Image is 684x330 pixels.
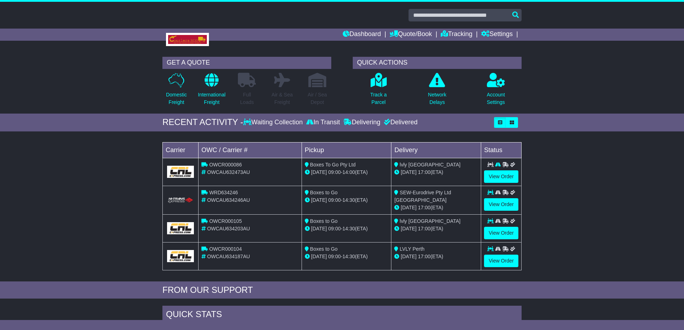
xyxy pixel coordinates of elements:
span: 14:00 [342,169,355,175]
img: HiTrans.png [167,197,194,204]
div: (ETA) [394,169,478,176]
span: 09:00 [328,169,341,175]
span: OWCAU634187AU [207,254,250,259]
span: OWCAU634203AU [207,226,250,231]
span: [DATE] [401,169,416,175]
span: 09:00 [328,254,341,259]
div: Waiting Collection [243,119,304,126]
span: SEW-Eurodrive Pty Ltd [GEOGRAPHIC_DATA] [394,190,451,203]
span: Boxes to Go [310,246,338,252]
div: (ETA) [394,253,478,260]
span: [DATE] [311,254,327,259]
p: Domestic Freight [166,91,187,106]
a: AccountSettings [487,72,505,110]
p: Account Settings [487,91,505,106]
a: Tracking [441,29,472,41]
span: [DATE] [401,205,416,210]
p: Full Loads [238,91,256,106]
p: Air / Sea Depot [308,91,327,106]
span: Boxes to Go [310,190,338,195]
div: QUICK ACTIONS [353,57,522,69]
span: [DATE] [311,197,327,203]
a: InternationalFreight [197,72,226,110]
a: Dashboard [343,29,381,41]
div: (ETA) [394,225,478,232]
span: OWCR000105 [209,218,242,224]
span: 17:00 [418,169,430,175]
span: Boxes to Go [310,218,338,224]
span: 14:30 [342,197,355,203]
td: OWC / Carrier # [199,142,302,158]
span: LVLY Perth [400,246,424,252]
div: Quick Stats [162,306,522,325]
span: [DATE] [401,226,416,231]
a: View Order [484,227,518,239]
span: lvly [GEOGRAPHIC_DATA] [400,162,460,167]
span: [DATE] [311,169,327,175]
span: OWCAU632473AU [207,169,250,175]
span: [DATE] [401,254,416,259]
div: FROM OUR SUPPORT [162,285,522,295]
a: Track aParcel [370,72,387,110]
span: Boxes To Go Pty Ltd [310,162,356,167]
span: 09:00 [328,197,341,203]
span: 17:00 [418,254,430,259]
span: WRD634246 [209,190,238,195]
span: 17:00 [418,226,430,231]
td: Carrier [163,142,199,158]
span: OWCAU634246AU [207,197,250,203]
div: GET A QUOTE [162,57,331,69]
div: Delivering [342,119,382,126]
span: OWCR000086 [209,162,242,167]
div: Delivered [382,119,417,126]
div: In Transit [304,119,342,126]
p: Track a Parcel [370,91,387,106]
a: View Order [484,255,518,267]
img: GetCarrierServiceLogo [167,166,194,178]
img: GetCarrierServiceLogo [167,222,194,234]
span: 14:30 [342,254,355,259]
td: Pickup [302,142,391,158]
span: 17:00 [418,205,430,210]
div: RECENT ACTIVITY - [162,117,243,127]
a: View Order [484,198,518,211]
div: - (ETA) [305,196,389,204]
div: - (ETA) [305,225,389,232]
img: GetCarrierServiceLogo [167,250,194,262]
a: View Order [484,170,518,183]
div: - (ETA) [305,169,389,176]
a: Settings [481,29,513,41]
span: lvly [GEOGRAPHIC_DATA] [400,218,460,224]
td: Delivery [391,142,481,158]
a: Quote/Book [390,29,432,41]
div: - (ETA) [305,253,389,260]
span: OWCR000104 [209,246,242,252]
span: 14:30 [342,226,355,231]
a: DomesticFreight [166,72,187,110]
span: [DATE] [311,226,327,231]
p: Network Delays [428,91,446,106]
span: 09:00 [328,226,341,231]
a: NetworkDelays [427,72,446,110]
div: (ETA) [394,204,478,211]
td: Status [481,142,522,158]
p: Air & Sea Freight [272,91,293,106]
p: International Freight [198,91,225,106]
